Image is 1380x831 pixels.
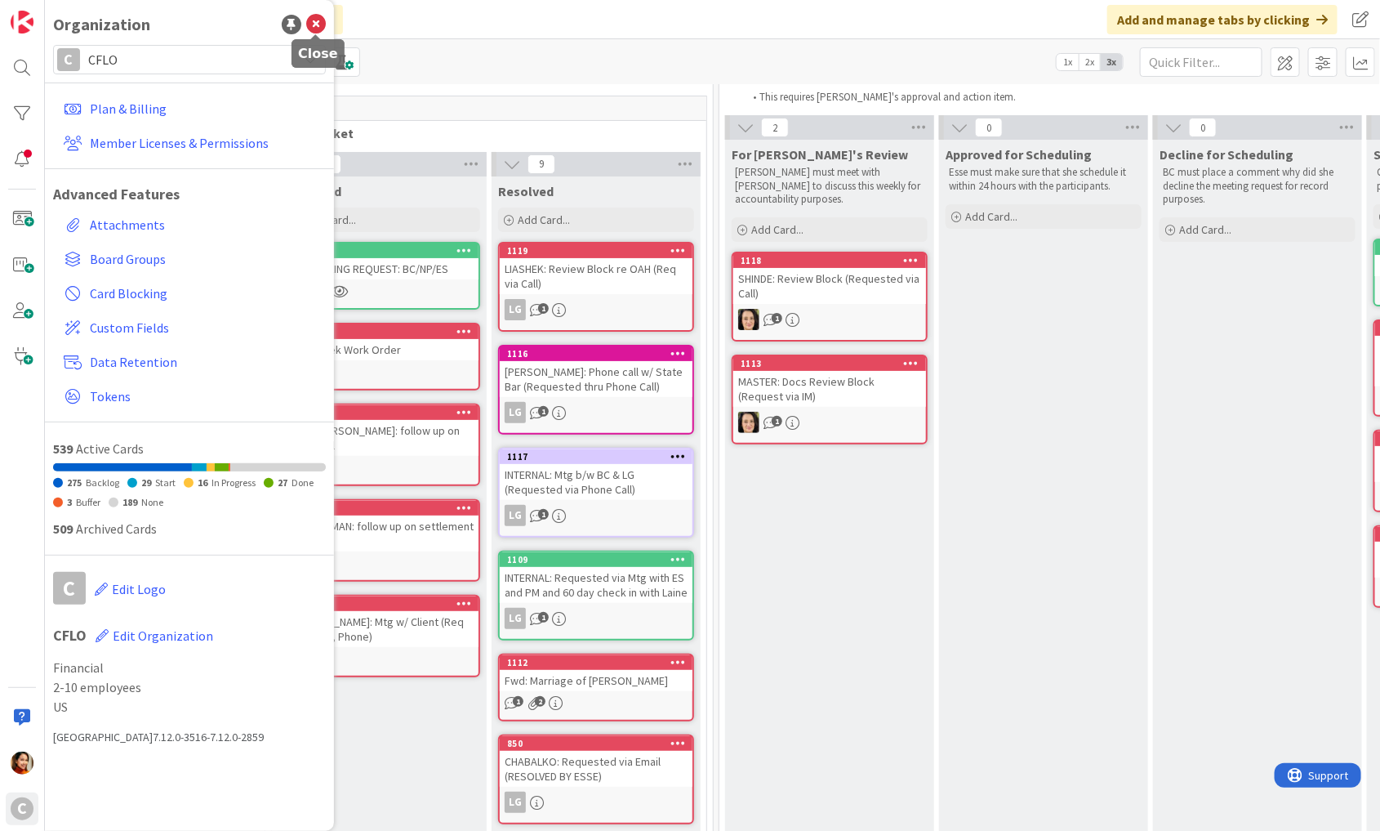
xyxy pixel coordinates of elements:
div: INTERNAL: Requested via Mtg with ES and PM and 60 day check in with Laine [500,567,692,603]
span: 1 [772,416,782,427]
img: PM [11,752,33,775]
span: Add Card... [751,222,804,237]
span: 16 [198,476,207,489]
div: Add and manage tabs by clicking [1107,5,1338,34]
div: SCHEDULING REQUEST: BC/NP/ES [286,258,479,279]
span: Add Card... [965,209,1017,224]
div: 1116 [500,346,692,361]
span: 1 [538,303,549,314]
div: 1128 [293,407,479,418]
span: 1x [1057,54,1079,70]
span: 2x [1079,54,1101,70]
div: INTERNAL: Mtg b/w BC & LG (Requested via Phone Call) [500,464,692,500]
img: Visit kanbanzone.com [11,11,33,34]
span: Edit Logo [112,581,166,597]
div: LG [500,608,692,629]
div: MASTER: Docs Review Block (Request via IM) [733,371,926,407]
div: 1118 [741,255,926,266]
span: 2 [761,118,789,137]
div: 1111 [293,245,479,257]
span: 1 [538,509,549,520]
p: Esse must make sure that she schedule it within 24 hours with the participants. [949,166,1138,193]
div: 1142 [293,326,479,337]
div: 1109 [507,554,692,565]
div: Fwd: Seek Work Order [286,339,479,360]
div: 1142 [286,324,479,339]
span: Card Blocking [90,284,319,303]
div: LIASHEK: Review Block re OAH (Req via Call) [500,258,692,294]
div: 1118 [733,253,926,268]
span: 189 [122,496,137,508]
div: LG [505,505,526,526]
span: Start [155,476,176,489]
span: 1 [513,696,523,707]
span: 509 [53,520,73,537]
div: 850 [500,736,692,751]
span: Add Card... [1179,222,1231,237]
div: LG [505,608,526,629]
div: 1116 [507,348,692,360]
div: [PERSON_NAME]: Phone call w/ State Bar (Requested thru Phone Call) [500,361,692,397]
div: LG [500,505,692,526]
span: 275 [67,476,82,489]
img: BL [738,412,759,433]
div: 1113MASTER: Docs Review Block (Request via IM) [733,356,926,407]
span: 1 [538,612,549,623]
span: 1 [538,406,549,417]
span: None [141,496,163,508]
div: 1112 [500,655,692,670]
div: 1112Fwd: Marriage of [PERSON_NAME] [500,655,692,691]
span: Custom Fields [90,318,319,337]
span: 0 [1189,118,1217,137]
div: 1132 [286,501,479,516]
span: Done [292,476,314,489]
a: Attachments [57,210,326,239]
span: Support [34,2,74,22]
div: 1112 [507,657,692,668]
div: Fwd: Marriage of [PERSON_NAME] [500,670,692,691]
div: [GEOGRAPHIC_DATA] 7.12.0-3516-7.12.0-2859 [53,729,326,746]
span: 2-10 employees [53,677,326,697]
div: 850 [507,738,692,749]
div: LG [505,299,526,320]
a: Card Blocking [57,279,326,308]
div: C [11,797,33,820]
h5: Close [298,46,338,61]
span: Buffer [76,496,100,508]
div: 1109INTERNAL: Requested via Mtg with ES and PM and 60 day check in with Laine [500,552,692,603]
div: 1119LIASHEK: Review Block re OAH (Req via Call) [500,243,692,294]
div: LG [500,402,692,423]
div: 1142Fwd: Seek Work Order [286,324,479,360]
span: CFLO [88,48,289,71]
span: 3 [67,496,72,508]
span: Esse Docket [280,125,686,141]
a: Tokens [57,382,326,411]
span: 29 [141,476,151,489]
span: 2 [535,696,545,707]
div: CHABALKO: Requested via Email (RESOLVED BY ESSE) [500,751,692,787]
div: 1119 [500,243,692,258]
div: 1113 [741,358,926,369]
span: US [53,697,326,717]
span: Add Card... [518,212,570,227]
div: Fwd: [PERSON_NAME]: follow up on initial call [286,420,479,456]
span: Tokens [90,386,319,406]
span: 539 [53,440,73,457]
div: 850CHABALKO: Requested via Email (RESOLVED BY ESSE) [500,736,692,787]
button: Edit Organization [95,619,214,653]
div: 1117 [507,451,692,462]
span: Edit Organization [113,628,213,644]
div: LG [505,402,526,423]
div: BL [733,309,926,330]
span: 27 [278,476,287,489]
div: 1135 [286,596,479,611]
span: 0 [975,118,1003,137]
div: 1113 [733,356,926,371]
span: 3x [1101,54,1123,70]
div: Active Cards [53,439,326,458]
div: LG [500,792,692,813]
div: Organization [53,12,150,37]
div: 1128 [286,405,479,420]
span: Data Retention [90,352,319,372]
div: 1135 [293,598,479,610]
